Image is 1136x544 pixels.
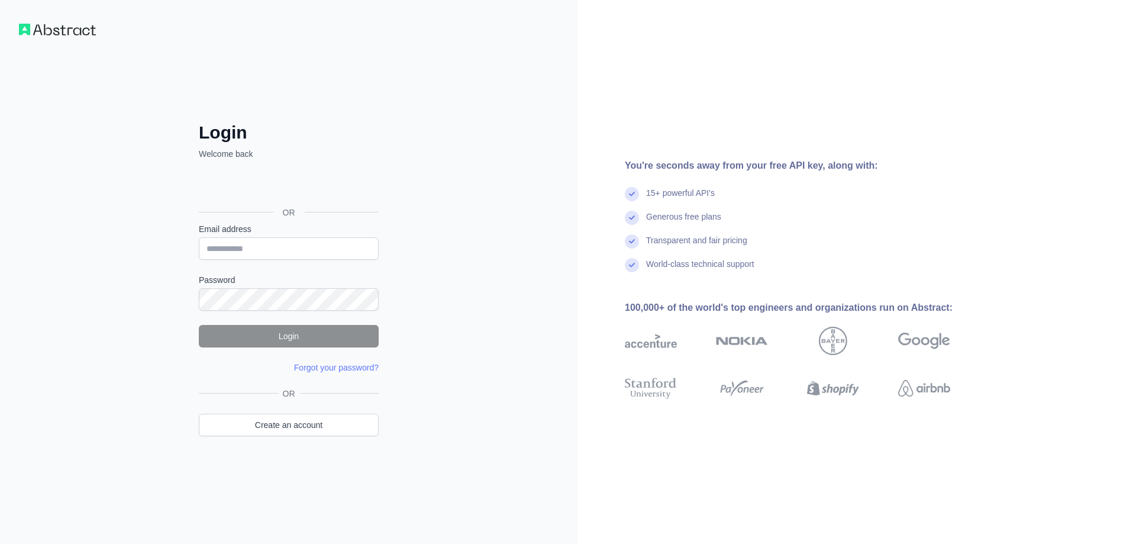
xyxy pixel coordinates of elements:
[625,187,639,201] img: check mark
[898,327,950,355] img: google
[625,234,639,249] img: check mark
[199,325,379,347] button: Login
[646,234,747,258] div: Transparent and fair pricing
[278,388,300,400] span: OR
[199,274,379,286] label: Password
[199,414,379,436] a: Create an account
[625,211,639,225] img: check mark
[625,258,639,272] img: check mark
[199,148,379,160] p: Welcome back
[646,211,721,234] div: Generous free plans
[625,375,677,401] img: stanford university
[898,375,950,401] img: airbnb
[716,327,768,355] img: nokia
[273,207,305,218] span: OR
[625,327,677,355] img: accenture
[625,159,988,173] div: You're seconds away from your free API key, along with:
[625,301,988,315] div: 100,000+ of the world's top engineers and organizations run on Abstract:
[716,375,768,401] img: payoneer
[807,375,859,401] img: shopify
[199,223,379,235] label: Email address
[646,187,715,211] div: 15+ powerful API's
[199,122,379,143] h2: Login
[646,258,754,282] div: World-class technical support
[294,363,379,372] a: Forgot your password?
[19,24,96,36] img: Workflow
[819,327,847,355] img: bayer
[193,173,382,199] iframe: Sign in with Google Button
